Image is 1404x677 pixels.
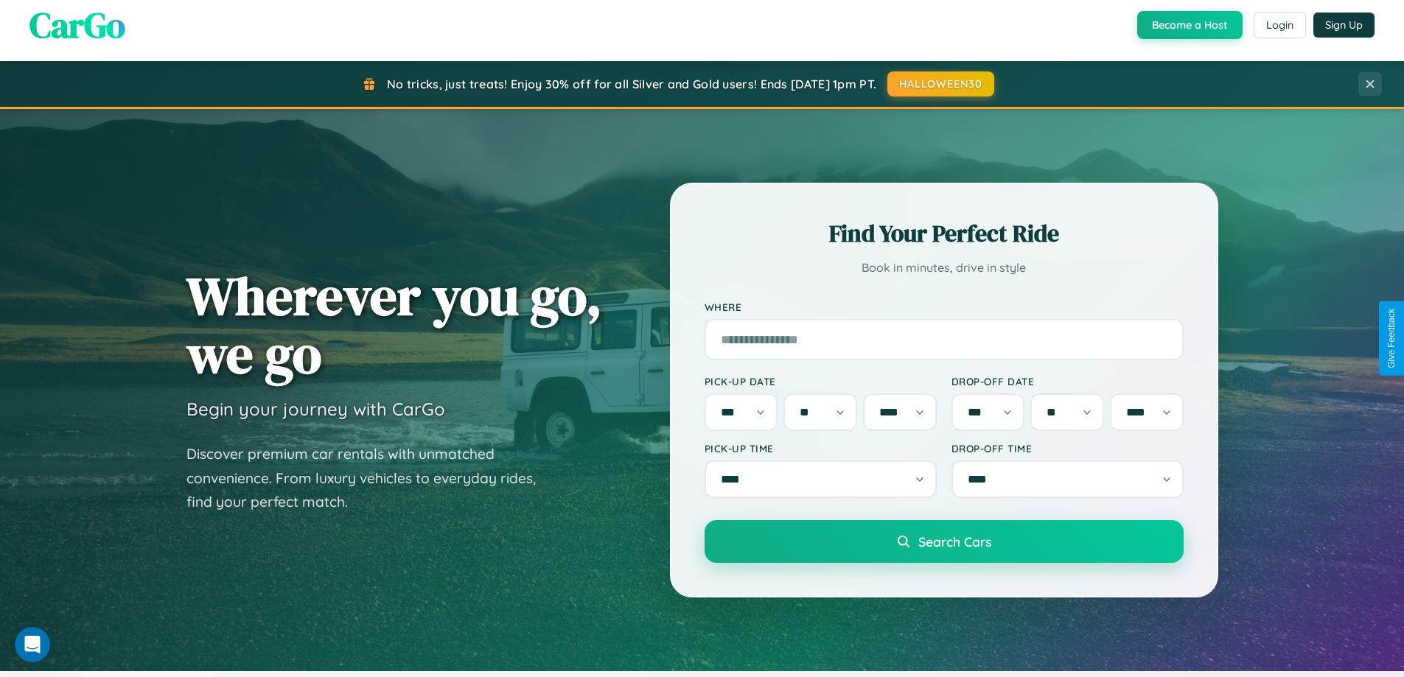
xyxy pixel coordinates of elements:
button: Become a Host [1137,11,1243,39]
button: Search Cars [705,520,1184,563]
label: Drop-off Date [951,375,1184,387]
span: No tricks, just treats! Enjoy 30% off for all Silver and Gold users! Ends [DATE] 1pm PT. [387,77,876,91]
h2: Find Your Perfect Ride [705,217,1184,250]
label: Pick-up Date [705,375,937,387]
div: Give Feedback [1386,309,1397,368]
span: CarGo [29,1,125,49]
label: Drop-off Time [951,442,1184,455]
button: Sign Up [1313,13,1375,38]
h1: Wherever you go, we go [186,267,602,383]
p: Book in minutes, drive in style [705,257,1184,278]
span: Search Cars [918,533,991,550]
label: Pick-up Time [705,442,937,455]
iframe: Intercom live chat [15,627,50,662]
p: Discover premium car rentals with unmatched convenience. From luxury vehicles to everyday rides, ... [186,442,555,514]
h3: Begin your journey with CarGo [186,398,445,420]
label: Where [705,301,1184,313]
button: Login [1254,12,1306,38]
button: HALLOWEEN30 [887,71,994,97]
